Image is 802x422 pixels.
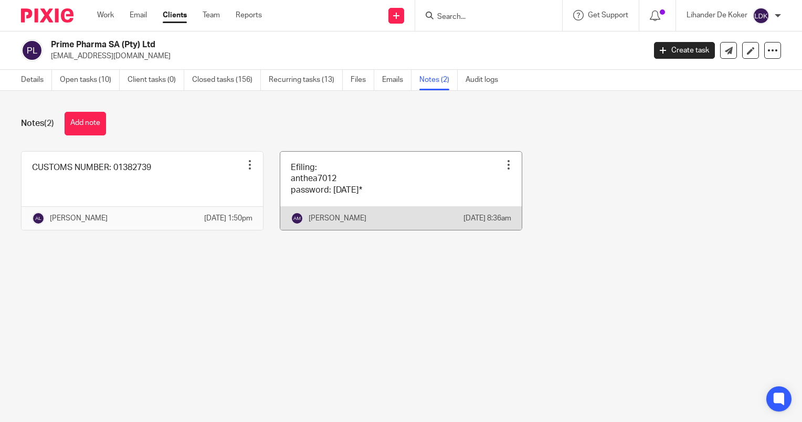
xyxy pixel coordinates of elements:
[654,42,715,59] a: Create task
[192,70,261,90] a: Closed tasks (156)
[65,112,106,135] button: Add note
[32,212,45,225] img: svg%3E
[51,51,638,61] p: [EMAIL_ADDRESS][DOMAIN_NAME]
[463,213,511,224] p: [DATE] 8:36am
[130,10,147,20] a: Email
[351,70,374,90] a: Files
[21,39,43,61] img: svg%3E
[21,8,73,23] img: Pixie
[236,10,262,20] a: Reports
[21,118,54,129] h1: Notes
[687,10,747,20] p: Lihander De Koker
[466,70,506,90] a: Audit logs
[21,70,52,90] a: Details
[291,212,303,225] img: svg%3E
[309,213,366,224] p: [PERSON_NAME]
[51,39,521,50] h2: Prime Pharma SA (Pty) Ltd
[419,70,458,90] a: Notes (2)
[204,213,252,224] p: [DATE] 1:50pm
[163,10,187,20] a: Clients
[436,13,531,22] input: Search
[203,10,220,20] a: Team
[128,70,184,90] a: Client tasks (0)
[588,12,628,19] span: Get Support
[97,10,114,20] a: Work
[60,70,120,90] a: Open tasks (10)
[44,119,54,128] span: (2)
[269,70,343,90] a: Recurring tasks (13)
[382,70,411,90] a: Emails
[753,7,769,24] img: svg%3E
[50,213,108,224] p: [PERSON_NAME]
